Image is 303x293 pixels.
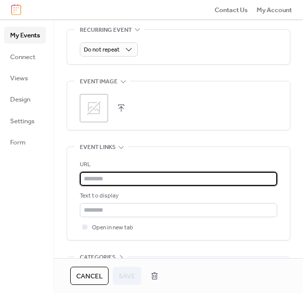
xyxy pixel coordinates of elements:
[70,267,109,285] button: Cancel
[10,30,40,40] span: My Events
[80,142,116,153] span: Event links
[10,73,28,83] span: Views
[80,77,118,87] span: Event image
[257,5,292,15] a: My Account
[92,223,133,233] span: Open in new tab
[80,94,108,122] div: ;
[215,5,248,15] a: Contact Us
[76,271,103,281] span: Cancel
[10,116,34,126] span: Settings
[80,25,132,35] span: Recurring event
[4,48,46,65] a: Connect
[80,253,116,263] span: Categories
[4,113,46,129] a: Settings
[67,257,290,278] div: •••
[80,191,275,201] div: Text to display
[4,134,46,150] a: Form
[11,4,21,15] img: logo
[4,27,46,43] a: My Events
[4,91,46,107] a: Design
[4,70,46,86] a: Views
[80,160,275,170] div: URL
[84,44,120,56] span: Do not repeat
[10,52,35,62] span: Connect
[10,137,26,148] span: Form
[10,94,30,105] span: Design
